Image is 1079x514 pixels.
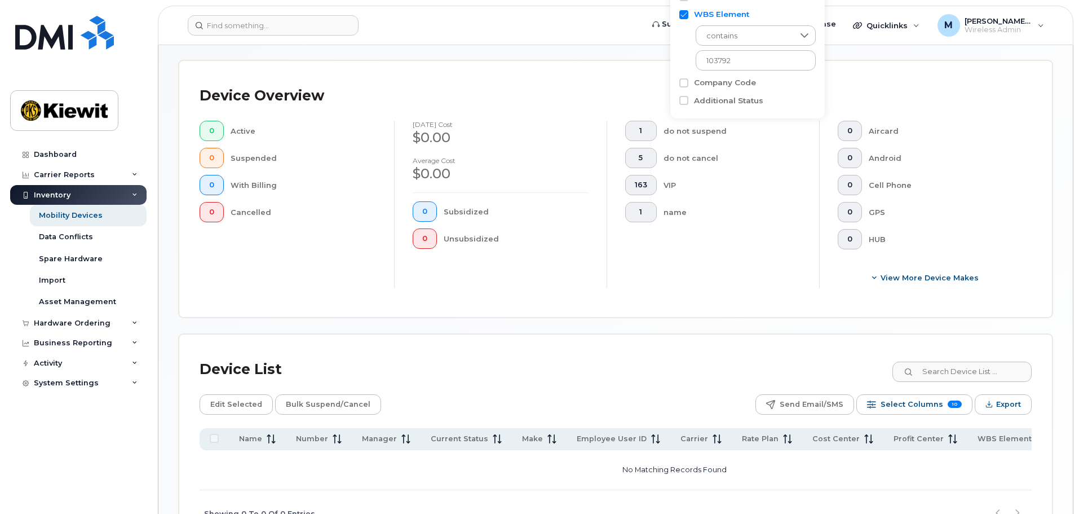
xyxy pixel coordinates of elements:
[431,434,488,444] span: Current Status
[664,121,802,141] div: do not suspend
[869,202,1014,222] div: GPS
[444,229,589,249] div: Unsubsidized
[275,394,381,415] button: Bulk Suspend/Cancel
[694,95,763,106] label: Additional Status
[838,148,862,168] button: 0
[847,208,852,217] span: 0
[188,15,359,36] input: Find something...
[742,434,779,444] span: Rate Plan
[948,401,962,408] span: 10
[869,229,1014,249] div: HUB
[625,148,657,168] button: 5
[209,181,214,190] span: 0
[522,434,543,444] span: Make
[869,175,1014,195] div: Cell Phone
[847,235,852,244] span: 0
[231,121,377,141] div: Active
[635,208,647,217] span: 1
[209,208,214,217] span: 0
[696,26,794,46] span: contains
[231,148,377,168] div: Suspended
[635,126,647,135] span: 1
[239,434,262,444] span: Name
[869,121,1014,141] div: Aircard
[413,121,589,128] h4: [DATE] cost
[422,234,427,243] span: 0
[838,267,1014,288] button: View More Device Makes
[838,175,862,195] button: 0
[965,16,1032,25] span: [PERSON_NAME].Mendoza1
[847,153,852,162] span: 0
[422,207,427,216] span: 0
[200,81,324,111] div: Device Overview
[1030,465,1071,506] iframe: Messenger Launcher
[231,202,377,222] div: Cancelled
[577,434,647,444] span: Employee User ID
[866,21,908,30] span: Quicklinks
[845,14,927,37] div: Quicklinks
[838,121,862,141] button: 0
[362,434,397,444] span: Manager
[812,434,860,444] span: Cost Center
[664,175,802,195] div: VIP
[664,148,802,168] div: do not cancel
[200,148,224,168] button: 0
[847,181,852,190] span: 0
[200,202,224,222] button: 0
[210,396,262,413] span: Edit Selected
[856,394,972,415] button: Select Columns 10
[694,9,749,20] label: WBS Element
[231,175,377,195] div: With Billing
[965,25,1032,34] span: Wireless Admin
[413,164,589,183] div: $0.00
[200,121,224,141] button: 0
[881,396,943,413] span: Select Columns
[694,77,756,88] label: Company Code
[664,202,802,222] div: name
[696,50,816,71] input: Enter Value
[881,273,979,283] span: View More Device Makes
[444,201,589,222] div: Subsidized
[894,434,944,444] span: Profit Center
[413,201,437,222] button: 0
[209,126,214,135] span: 0
[892,362,1032,382] input: Search Device List ...
[200,175,224,195] button: 0
[625,121,657,141] button: 1
[847,126,852,135] span: 0
[413,157,589,164] h4: Average cost
[996,396,1021,413] span: Export
[869,148,1014,168] div: Android
[838,202,862,222] button: 0
[662,19,693,30] span: Support
[625,175,657,195] button: 163
[944,19,953,32] span: M
[755,394,854,415] button: Send Email/SMS
[625,202,657,222] button: 1
[978,434,1032,444] span: WBS Element
[838,229,862,249] button: 0
[680,434,708,444] span: Carrier
[975,394,1032,415] button: Export
[413,229,437,249] button: 0
[296,434,328,444] span: Number
[413,128,589,147] div: $0.00
[209,153,214,162] span: 0
[286,396,370,413] span: Bulk Suspend/Cancel
[635,181,647,190] span: 163
[644,13,701,36] a: Support
[200,394,273,415] button: Edit Selected
[635,153,647,162] span: 5
[930,14,1052,37] div: Maria.Mendoza1
[780,396,843,413] span: Send Email/SMS
[200,355,282,384] div: Device List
